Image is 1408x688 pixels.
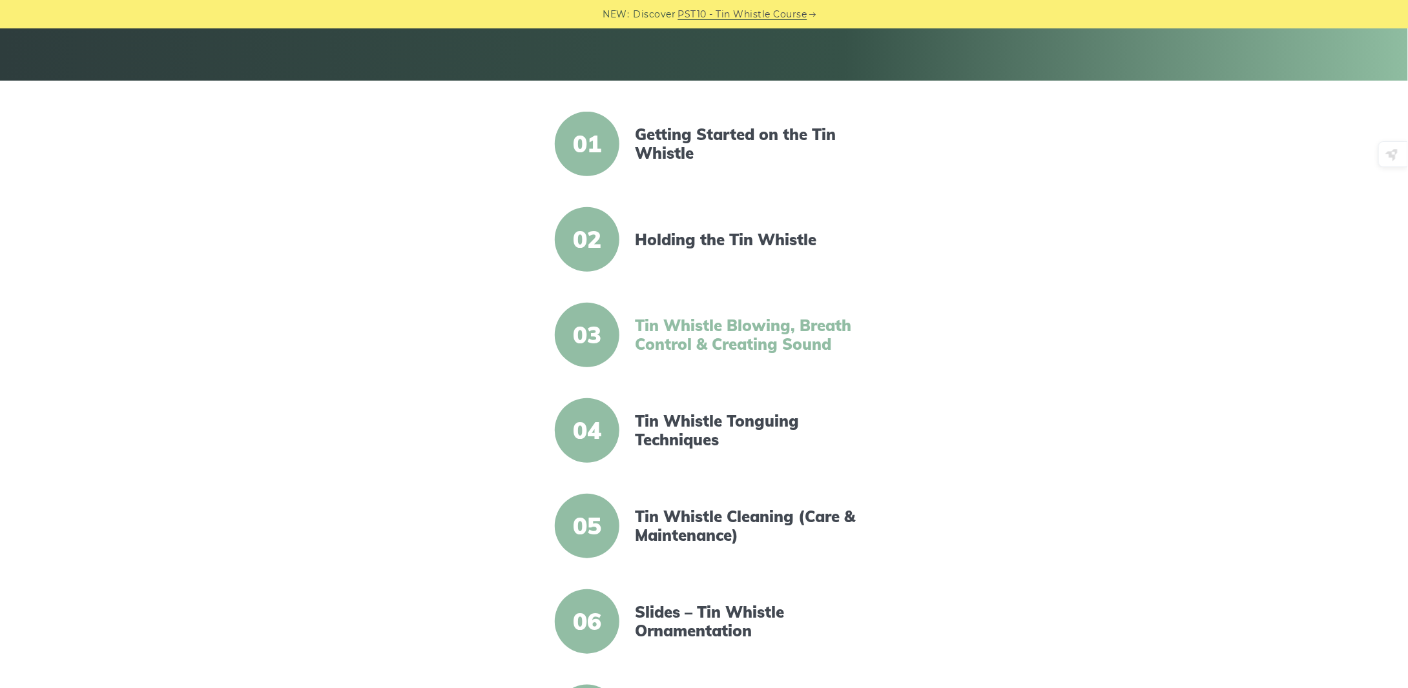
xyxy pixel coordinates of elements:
[555,398,619,463] span: 04
[555,494,619,558] span: 05
[635,412,857,449] a: Tin Whistle Tonguing Techniques
[555,207,619,272] span: 02
[555,589,619,654] span: 06
[678,7,807,22] a: PST10 - Tin Whistle Course
[603,7,630,22] span: NEW:
[555,112,619,176] span: 01
[635,316,857,354] a: Tin Whistle Blowing, Breath Control & Creating Sound
[635,125,857,163] a: Getting Started on the Tin Whistle
[635,230,857,249] a: Holding the Tin Whistle
[635,603,857,640] a: Slides – Tin Whistle Ornamentation
[635,507,857,545] a: Tin Whistle Cleaning (Care & Maintenance)
[634,7,676,22] span: Discover
[555,303,619,367] span: 03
